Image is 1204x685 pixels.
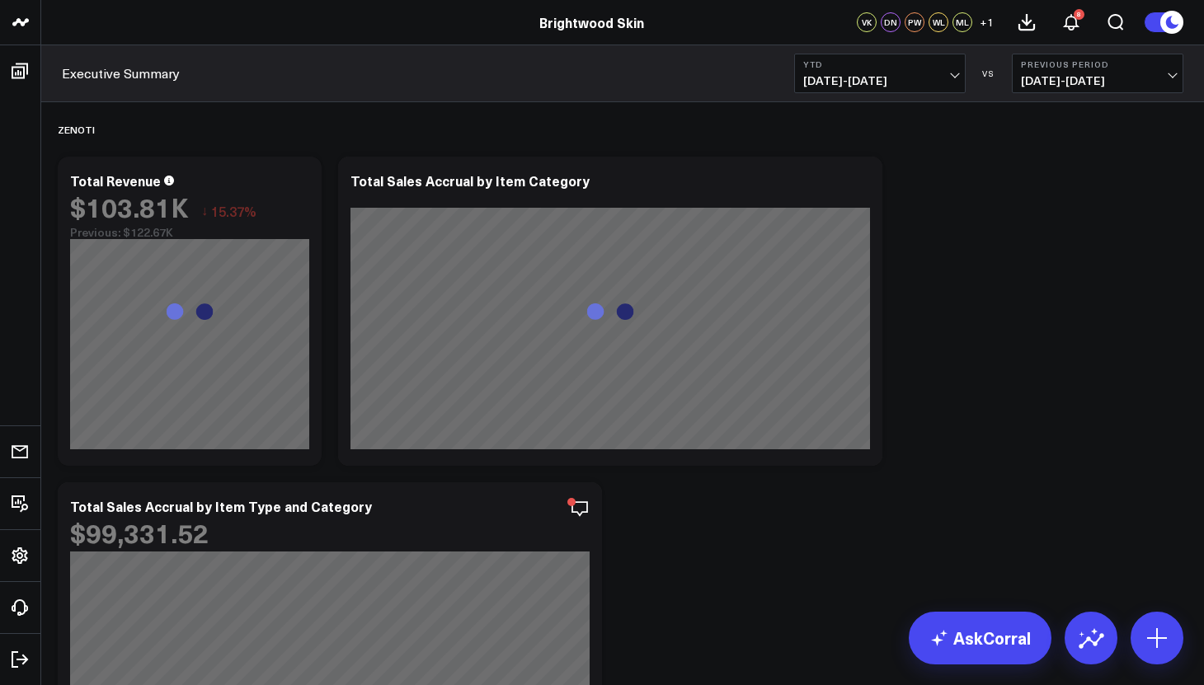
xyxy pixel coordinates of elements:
b: Previous Period [1021,59,1174,69]
button: Previous Period[DATE]-[DATE] [1012,54,1183,93]
div: WL [929,12,948,32]
span: ↓ [201,200,208,222]
div: $99,331.52 [70,518,209,547]
div: Total Sales Accrual by Item Category [350,171,590,190]
span: [DATE] - [DATE] [803,74,957,87]
div: $103.81K [70,192,189,222]
a: Executive Summary [62,64,180,82]
div: VS [974,68,1004,78]
div: Total Sales Accrual by Item Type and Category [70,497,372,515]
div: 8 [1074,9,1084,20]
span: 15.37% [211,202,256,220]
div: PW [905,12,924,32]
div: Previous: $122.67K [70,226,309,239]
span: [DATE] - [DATE] [1021,74,1174,87]
button: +1 [976,12,996,32]
div: DN [881,12,901,32]
div: VK [857,12,877,32]
a: Brightwood Skin [539,13,644,31]
div: Total Revenue [70,171,161,190]
div: Zenoti [58,110,95,148]
span: + 1 [980,16,994,28]
b: YTD [803,59,957,69]
div: ML [952,12,972,32]
button: YTD[DATE]-[DATE] [794,54,966,93]
a: AskCorral [909,612,1051,664]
